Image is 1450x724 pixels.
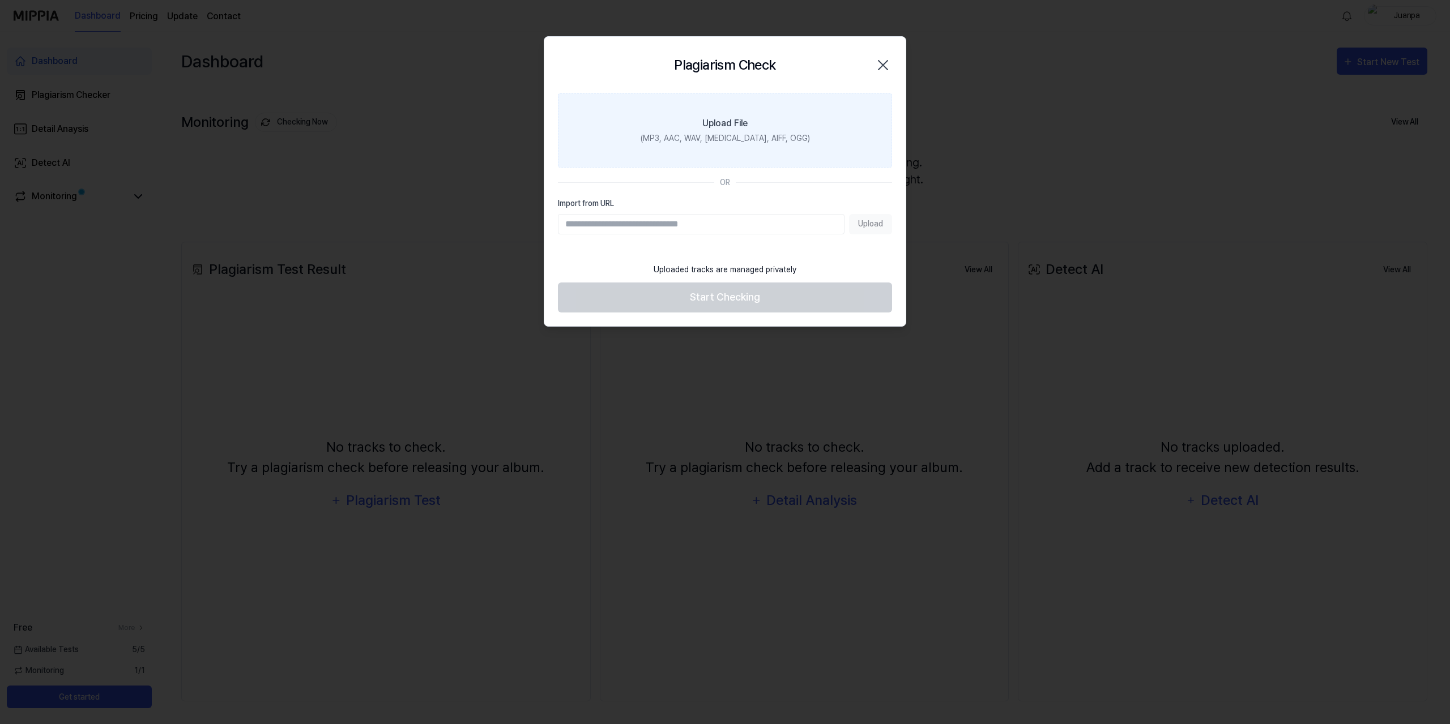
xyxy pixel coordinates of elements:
div: OR [720,177,730,189]
div: Upload File [702,117,748,130]
h2: Plagiarism Check [674,55,775,75]
div: (MP3, AAC, WAV, [MEDICAL_DATA], AIFF, OGG) [641,132,810,144]
div: Uploaded tracks are managed privately [647,257,803,282]
label: Import from URL [558,198,892,209]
